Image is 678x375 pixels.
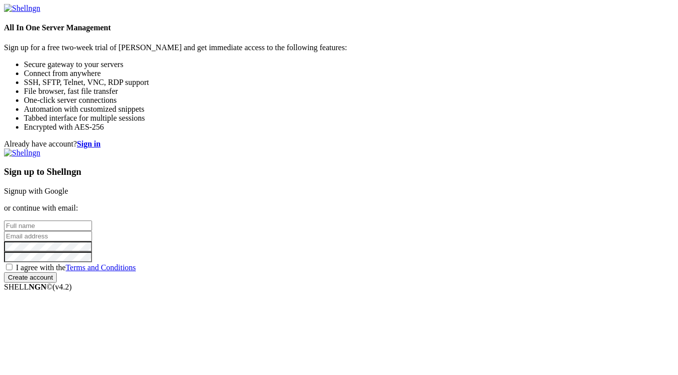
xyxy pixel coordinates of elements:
li: Encrypted with AES-256 [24,123,674,132]
li: SSH, SFTP, Telnet, VNC, RDP support [24,78,674,87]
p: or continue with email: [4,204,674,213]
a: Sign in [77,140,101,148]
li: Connect from anywhere [24,69,674,78]
img: Shellngn [4,149,40,157]
li: Tabbed interface for multiple sessions [24,114,674,123]
h3: Sign up to Shellngn [4,166,674,177]
span: 4.2.0 [53,283,72,291]
input: Email address [4,231,92,241]
li: Secure gateway to your servers [24,60,674,69]
img: Shellngn [4,4,40,13]
input: Full name [4,221,92,231]
h4: All In One Server Management [4,23,674,32]
li: One-click server connections [24,96,674,105]
div: Already have account? [4,140,674,149]
li: File browser, fast file transfer [24,87,674,96]
input: Create account [4,272,57,283]
b: NGN [29,283,47,291]
a: Signup with Google [4,187,68,195]
a: Terms and Conditions [66,263,136,272]
li: Automation with customized snippets [24,105,674,114]
input: I agree with theTerms and Conditions [6,264,12,270]
span: I agree with the [16,263,136,272]
span: SHELL © [4,283,72,291]
p: Sign up for a free two-week trial of [PERSON_NAME] and get immediate access to the following feat... [4,43,674,52]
